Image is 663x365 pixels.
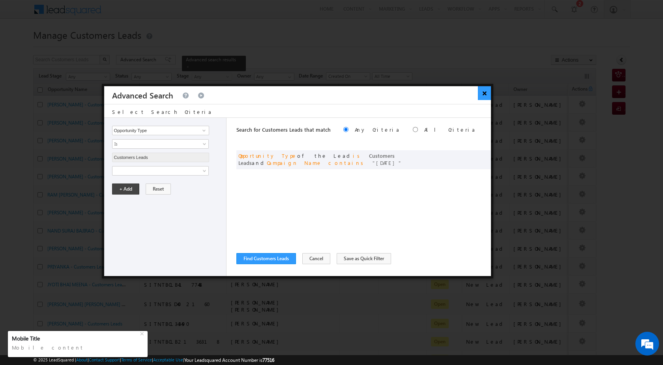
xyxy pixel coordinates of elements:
[184,357,274,363] span: Your Leadsquared Account Number is
[355,126,400,133] label: Any Criteria
[373,159,402,166] span: [DATE]
[153,357,183,362] a: Acceptable Use
[478,86,491,100] button: ×
[267,159,322,166] span: Campaign Name
[238,152,395,166] span: Customers Leads
[236,253,296,264] button: Find Customers Leads
[112,140,198,148] span: Is
[33,356,274,364] span: © 2025 LeadSquared | | | | |
[112,126,209,135] input: Type to Search
[138,328,148,338] div: +
[337,253,391,264] button: Save as Quick Filter
[12,335,139,342] div: Mobile Title
[129,4,148,23] div: Minimize live chat window
[198,127,208,134] a: Show All Items
[76,357,88,362] a: About
[41,42,133,52] div: Chat with us now
[112,108,212,115] span: Select Search Criteria
[112,86,173,104] h3: Advanced Search
[238,152,297,159] span: Opportunity Type
[121,357,152,362] a: Terms of Service
[13,42,33,52] img: d_60004797649_company_0_60004797649
[146,183,171,195] button: Reset
[302,253,330,264] button: Cancel
[424,126,476,133] label: All Criteria
[107,244,143,254] em: Start Chat
[112,183,139,195] button: + Add
[353,152,363,159] span: is
[328,159,366,166] span: contains
[262,357,274,363] span: 77516
[238,152,402,166] span: of the Lead and
[112,153,209,162] input: Type to Search
[89,357,120,362] a: Contact Support
[12,342,144,353] div: Mobile content
[10,73,144,237] textarea: Type your message and hit 'Enter'
[112,139,209,149] a: Is
[236,126,331,133] span: Search for Customers Leads that match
